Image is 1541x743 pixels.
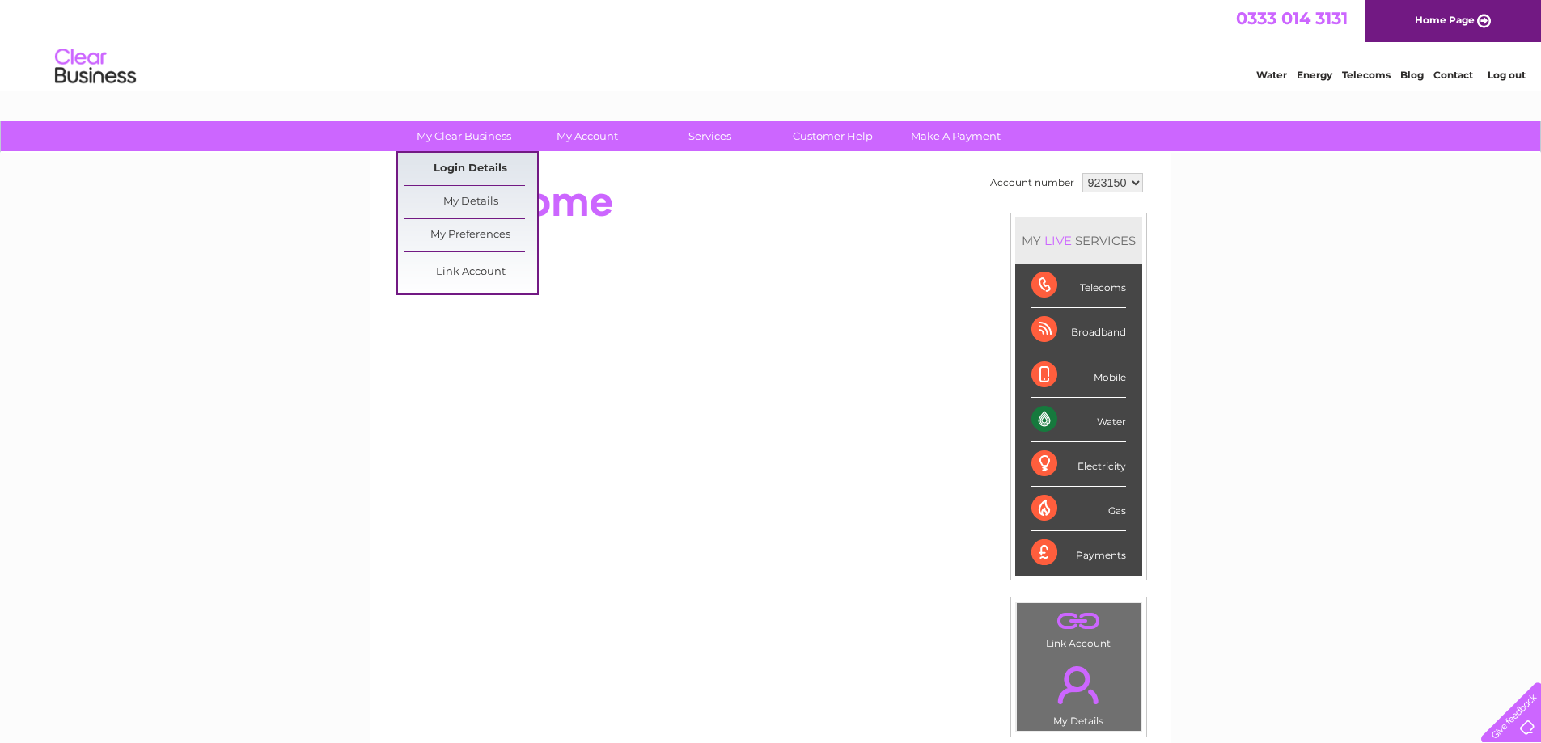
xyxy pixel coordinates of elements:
[54,42,137,91] img: logo.png
[520,121,654,151] a: My Account
[1021,607,1137,635] a: .
[1031,264,1126,308] div: Telecoms
[889,121,1022,151] a: Make A Payment
[1031,487,1126,531] div: Gas
[1031,442,1126,487] div: Electricity
[643,121,777,151] a: Services
[1016,652,1141,732] td: My Details
[1015,217,1142,264] div: MY SERVICES
[1342,69,1391,81] a: Telecoms
[1031,398,1126,442] div: Water
[1433,69,1473,81] a: Contact
[1031,308,1126,353] div: Broadband
[1256,69,1287,81] a: Water
[404,186,537,218] a: My Details
[1031,353,1126,398] div: Mobile
[1400,69,1424,81] a: Blog
[1236,8,1348,28] a: 0333 014 3131
[766,121,900,151] a: Customer Help
[389,9,1154,78] div: Clear Business is a trading name of Verastar Limited (registered in [GEOGRAPHIC_DATA] No. 3667643...
[404,256,537,289] a: Link Account
[1021,656,1137,713] a: .
[404,219,537,251] a: My Preferences
[986,169,1078,196] td: Account number
[1016,602,1141,653] td: Link Account
[404,153,537,185] a: Login Details
[397,121,531,151] a: My Clear Business
[1488,69,1526,81] a: Log out
[1297,69,1332,81] a: Energy
[1041,233,1075,248] div: LIVE
[1031,531,1126,575] div: Payments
